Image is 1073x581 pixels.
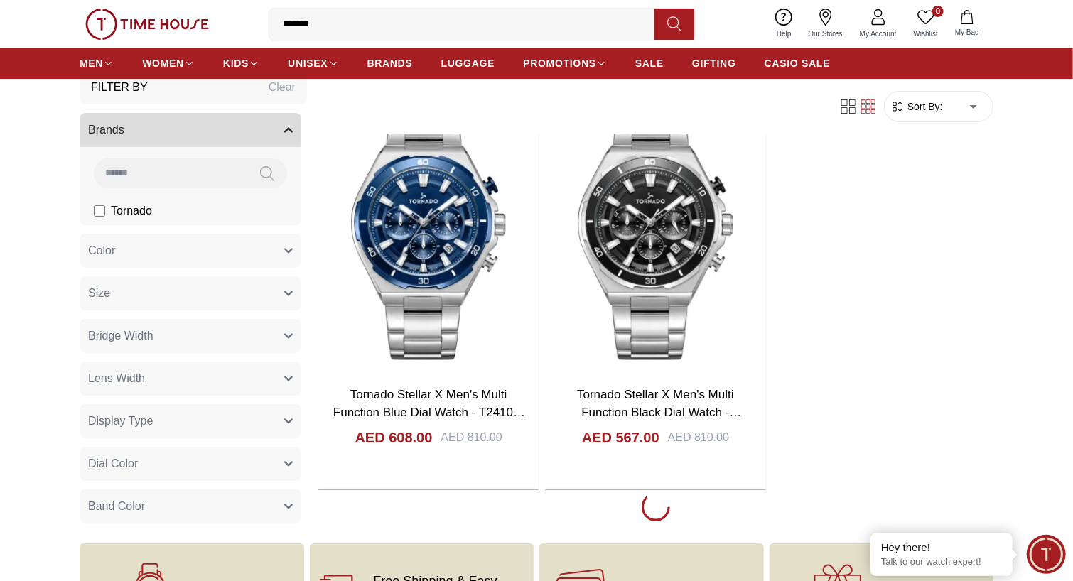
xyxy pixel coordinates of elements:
[523,56,596,70] span: PROMOTIONS
[765,56,831,70] span: CASIO SALE
[288,50,338,76] a: UNISEX
[692,56,736,70] span: GIFTING
[441,50,495,76] a: LUGGAGE
[88,455,138,472] span: Dial Color
[223,56,249,70] span: KIDS
[947,7,988,40] button: My Bag
[635,50,664,76] a: SALE
[367,50,413,76] a: BRANDS
[111,202,152,219] span: Tornado
[318,85,539,374] img: Tornado Stellar X Men's Multi Function Blue Dial Watch - T24104-SBSN
[441,429,502,446] div: AED 810.00
[80,234,301,268] button: Color
[908,28,944,39] span: Wishlist
[80,489,301,523] button: Band Color
[88,285,110,302] span: Size
[88,370,145,387] span: Lens Width
[88,413,153,430] span: Display Type
[288,56,328,70] span: UNISEX
[80,113,301,147] button: Brands
[80,447,301,481] button: Dial Color
[577,388,741,438] a: Tornado Stellar X Men's Multi Function Black Dial Watch - T24104-SBSB
[545,85,765,374] img: Tornado Stellar X Men's Multi Function Black Dial Watch - T24104-SBSB
[80,319,301,353] button: Bridge Width
[85,9,209,40] img: ...
[80,404,301,438] button: Display Type
[582,428,659,447] h4: AED 567.00
[142,50,195,76] a: WOMEN
[88,242,115,259] span: Color
[890,99,943,114] button: Sort By:
[94,205,105,217] input: Tornado
[800,6,851,42] a: Our Stores
[905,6,947,42] a: 0Wishlist
[768,6,800,42] a: Help
[949,27,985,38] span: My Bag
[441,56,495,70] span: LUGGAGE
[881,556,1002,568] p: Talk to our watch expert!
[765,50,831,76] a: CASIO SALE
[523,50,607,76] a: PROMOTIONS
[142,56,184,70] span: WOMEN
[367,56,413,70] span: BRANDS
[269,79,296,96] div: Clear
[668,429,729,446] div: AED 810.00
[854,28,902,39] span: My Account
[88,121,124,139] span: Brands
[905,99,943,114] span: Sort By:
[333,388,525,438] a: Tornado Stellar X Men's Multi Function Blue Dial Watch - T24104-SBSN
[881,541,1002,555] div: Hey there!
[1027,535,1066,574] div: Chat Widget
[771,28,797,39] span: Help
[88,327,153,344] span: Bridge Width
[692,50,736,76] a: GIFTING
[223,50,259,76] a: KIDS
[88,498,145,515] span: Band Color
[635,56,664,70] span: SALE
[355,428,433,447] h4: AED 608.00
[91,79,148,96] h3: Filter By
[80,56,103,70] span: MEN
[80,276,301,310] button: Size
[932,6,944,17] span: 0
[803,28,848,39] span: Our Stores
[80,362,301,396] button: Lens Width
[80,50,114,76] a: MEN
